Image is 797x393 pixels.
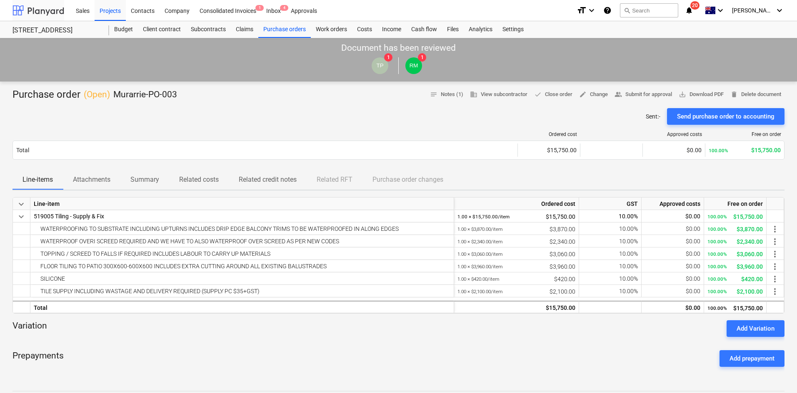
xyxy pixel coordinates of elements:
div: Rowan MacDonald [405,57,422,74]
div: SILICONE [34,272,450,284]
a: Costs [352,21,377,38]
small: 1.00 × $420.00 / item [457,276,499,282]
a: Client contract [138,21,186,38]
p: Murarrie-PO-003 [113,89,177,101]
div: Analytics [464,21,497,38]
span: more_vert [770,262,780,272]
i: Knowledge base [603,5,612,15]
div: $0.00 [645,235,700,247]
span: delete [730,91,738,98]
div: 10.00% [579,272,642,285]
button: Delete document [727,88,785,101]
span: 4 [280,5,288,11]
i: keyboard_arrow_down [587,5,597,15]
small: 100.00% [707,264,727,269]
span: Download PDF [679,90,724,99]
div: $2,100.00 [457,285,575,298]
small: 1.00 × $2,340.00 / item [457,239,502,245]
small: 100.00% [707,276,727,282]
span: Delete document [730,90,781,99]
span: Close order [534,90,572,99]
small: 100.00% [707,305,727,311]
div: Free on order [709,131,781,137]
div: $3,960.00 [457,260,575,273]
small: 100.00% [707,239,727,245]
div: GST [579,198,642,210]
div: Ordered cost [454,198,579,210]
div: $15,750.00 [709,147,781,153]
span: Change [579,90,608,99]
div: Approved costs [646,131,702,137]
span: 1 [384,53,392,62]
span: save_alt [679,91,686,98]
a: Purchase orders [258,21,311,38]
i: keyboard_arrow_down [775,5,785,15]
small: 100.00% [707,214,727,220]
div: Claims [231,21,258,38]
div: $15,750.00 [707,210,763,223]
div: Line-item [30,198,454,210]
div: $3,960.00 [707,260,763,273]
button: Search [620,3,678,17]
div: TOPPING / SCREED TO FALLS IF REQUIRED INCLUDES LABOUR TO CARRY UP MATERIALS [34,247,450,260]
div: $2,100.00 [707,285,763,298]
span: more_vert [770,249,780,259]
p: Document has been reviewed [341,42,456,54]
span: keyboard_arrow_down [16,199,26,209]
span: notes [430,91,437,98]
div: FLOOR TILING TO PATIO 300X600-600X600 INCLUDES EXTRA CUTTING AROUND ALL EXISTING BALUSTRADES [34,260,450,272]
div: [STREET_ADDRESS] [12,26,99,35]
div: Settings [497,21,529,38]
div: $15,750.00 [707,302,763,314]
div: $3,870.00 [707,222,763,235]
span: TP [376,62,383,69]
span: business [470,91,477,98]
span: edit [579,91,587,98]
div: Work orders [311,21,352,38]
div: $0.00 [645,222,700,235]
small: 100.00% [707,251,727,257]
span: more_vert [770,237,780,247]
div: Free on order [704,198,767,210]
span: more_vert [770,287,780,297]
button: Send purchase order to accounting [667,108,785,125]
small: 1.00 × $3,960.00 / item [457,264,502,269]
span: RM [410,62,418,69]
div: $0.00 [645,302,700,314]
p: Sent : - [646,112,660,121]
div: $15,750.00 [457,210,575,223]
span: 20 [690,1,700,10]
p: Line-items [22,175,53,185]
p: ( Open ) [84,89,110,101]
span: people_alt [615,91,622,98]
div: $3,870.00 [457,222,575,235]
a: Subcontracts [186,21,231,38]
button: Notes (1) [427,88,467,101]
p: Related credit notes [239,175,297,185]
div: Ordered cost [521,131,577,137]
div: Total [16,147,29,153]
a: Budget [109,21,138,38]
div: Total [30,301,454,313]
div: 10.00% [579,210,642,222]
div: $0.00 [645,247,700,260]
div: $420.00 [457,272,575,285]
a: Income [377,21,406,38]
div: $0.00 [646,147,702,153]
span: 519005 Tiling - Supply & Fix [34,213,104,220]
small: 100.00% [707,226,727,232]
small: 100.00% [707,289,727,294]
span: 1 [255,5,264,11]
i: notifications [685,5,693,15]
div: 10.00% [579,222,642,235]
button: Close order [531,88,576,101]
div: Cash flow [406,21,442,38]
button: Add Variation [727,320,785,337]
div: 10.00% [579,285,642,297]
div: TILE SUPPLY INCLUDING WASTAGE AND DELIVERY REQUIRED (SUPPLY PC $35+GST) [34,285,450,297]
button: Submit for approval [611,88,675,101]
